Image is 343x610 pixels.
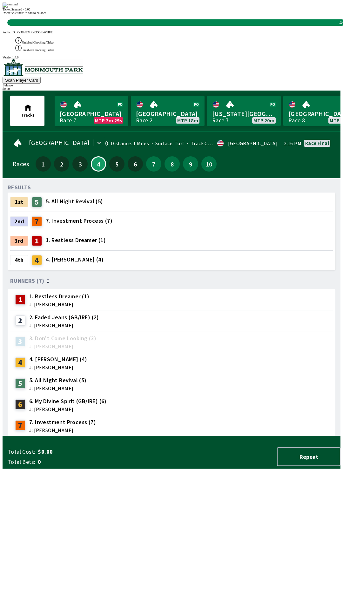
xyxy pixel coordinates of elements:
div: Races [13,161,29,166]
div: 3 [15,336,25,347]
button: 4 [91,156,106,172]
div: Race 7 [212,118,229,123]
div: 1st [10,197,28,207]
span: [GEOGRAPHIC_DATA] [60,110,123,118]
div: 2nd [10,216,28,227]
span: J: [PERSON_NAME] [29,323,99,328]
span: 6. My Divine Spirit (GB/IRE) (6) [29,397,107,405]
span: J: [PERSON_NAME] [29,407,107,412]
a: [GEOGRAPHIC_DATA]Race 2MTP 18m [131,96,205,126]
div: Race 2 [136,118,152,123]
span: MTP 20m [253,118,274,123]
button: 1 [36,156,51,172]
span: $0.00 [38,448,138,456]
div: 4 [32,255,42,265]
button: 3 [72,156,88,172]
div: 0 [105,141,108,146]
span: 3 [74,162,86,166]
span: 7. Investment Process (7) [46,217,112,225]
span: [US_STATE][GEOGRAPHIC_DATA] [212,110,276,118]
span: Finished Checking Ticket [22,48,54,52]
span: Insert ticket here to add to balance [3,11,46,15]
div: [GEOGRAPHIC_DATA] [228,141,278,146]
div: 4 [15,357,25,368]
div: RESULTS [8,185,31,190]
div: 5 [32,197,42,207]
span: 3. Don't Come Looking (3) [29,334,96,342]
div: 1 [32,236,42,246]
button: 5 [109,156,124,172]
span: 7. Investment Process (7) [29,418,96,426]
span: 2. Faded Jeans (GB/IRE) (2) [29,313,99,322]
div: Balance [3,84,340,87]
div: Race 8 [288,118,305,123]
button: 10 [201,156,217,172]
span: Total Bets: [8,458,35,466]
span: 4 [93,162,104,166]
span: Runners (7) [10,278,44,283]
span: Track Condition: Firm [185,140,240,146]
span: 0 [38,458,138,466]
button: 6 [128,156,143,172]
span: [GEOGRAPHIC_DATA] [29,140,90,145]
span: J: [PERSON_NAME] [29,365,87,370]
span: 4. [PERSON_NAME] (4) [46,255,104,264]
a: [US_STATE][GEOGRAPHIC_DATA]Race 7MTP 20m [207,96,281,126]
span: J: [PERSON_NAME] [29,302,89,307]
span: 9 [185,162,197,166]
span: MTP 18m [177,118,198,123]
button: Repeat [277,447,340,466]
div: Race final [305,140,329,146]
div: Race 7 [60,118,76,123]
div: Public ID: [3,30,340,34]
span: Total Cost: [8,448,35,456]
span: 10 [203,162,215,166]
div: 1 [15,295,25,305]
span: Repeat [283,453,335,460]
span: 2 [56,162,68,166]
img: terminal [3,3,18,8]
img: venue logo [3,59,83,76]
button: Tracks [10,96,44,126]
span: 1. Restless Dreamer (1) [46,236,106,244]
div: $ 0.00 [3,87,340,91]
a: [GEOGRAPHIC_DATA]Race 7MTP 3m 29s [55,96,128,126]
div: 7 [15,420,25,430]
span: 4. [PERSON_NAME] (4) [29,355,87,363]
span: [GEOGRAPHIC_DATA] [136,110,199,118]
span: Tracks [21,112,35,118]
span: 2:16 PM [284,141,301,146]
div: Ticket Scanned - 6.00 [3,8,340,11]
span: 1 [37,162,49,166]
span: MTP 3m 29s [95,118,122,123]
span: 6 [129,162,141,166]
div: 6 [15,399,25,410]
div: Version 1.4.0 [3,56,340,59]
span: 8 [166,162,178,166]
span: Distance: 1 Miles [111,140,149,146]
span: PYJT-JEMR-KOOR-WHFE [17,30,53,34]
span: 5 [111,162,123,166]
span: 1. Restless Dreamer (1) [29,292,89,301]
button: 9 [183,156,198,172]
button: Scan Player Card [3,77,41,84]
div: 2 [15,315,25,326]
button: 2 [54,156,69,172]
span: Finished Checking Ticket [22,41,54,44]
button: 7 [146,156,161,172]
span: J: [PERSON_NAME] [29,386,87,391]
span: J: [PERSON_NAME] [29,344,96,349]
span: J: [PERSON_NAME] [29,428,96,433]
button: 8 [165,156,180,172]
div: 7 [32,216,42,227]
div: 4th [10,255,28,265]
div: Runners (7) [10,278,333,284]
span: 5. All Night Revival (5) [46,197,103,206]
div: 3rd [10,236,28,246]
div: 5 [15,378,25,389]
span: 7 [148,162,160,166]
span: 5. All Night Revival (5) [29,376,87,384]
span: Surface: Turf [149,140,185,146]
